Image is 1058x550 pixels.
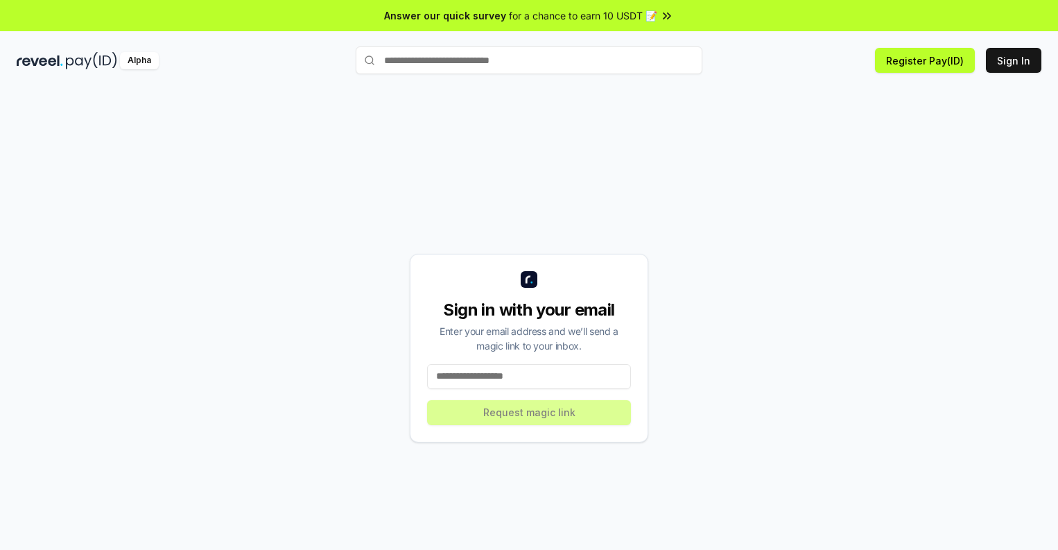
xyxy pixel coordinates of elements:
span: for a chance to earn 10 USDT 📝 [509,8,657,23]
img: logo_small [521,271,537,288]
div: Sign in with your email [427,299,631,321]
div: Alpha [120,52,159,69]
button: Register Pay(ID) [875,48,975,73]
div: Enter your email address and we’ll send a magic link to your inbox. [427,324,631,353]
img: reveel_dark [17,52,63,69]
span: Answer our quick survey [384,8,506,23]
button: Sign In [986,48,1041,73]
img: pay_id [66,52,117,69]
